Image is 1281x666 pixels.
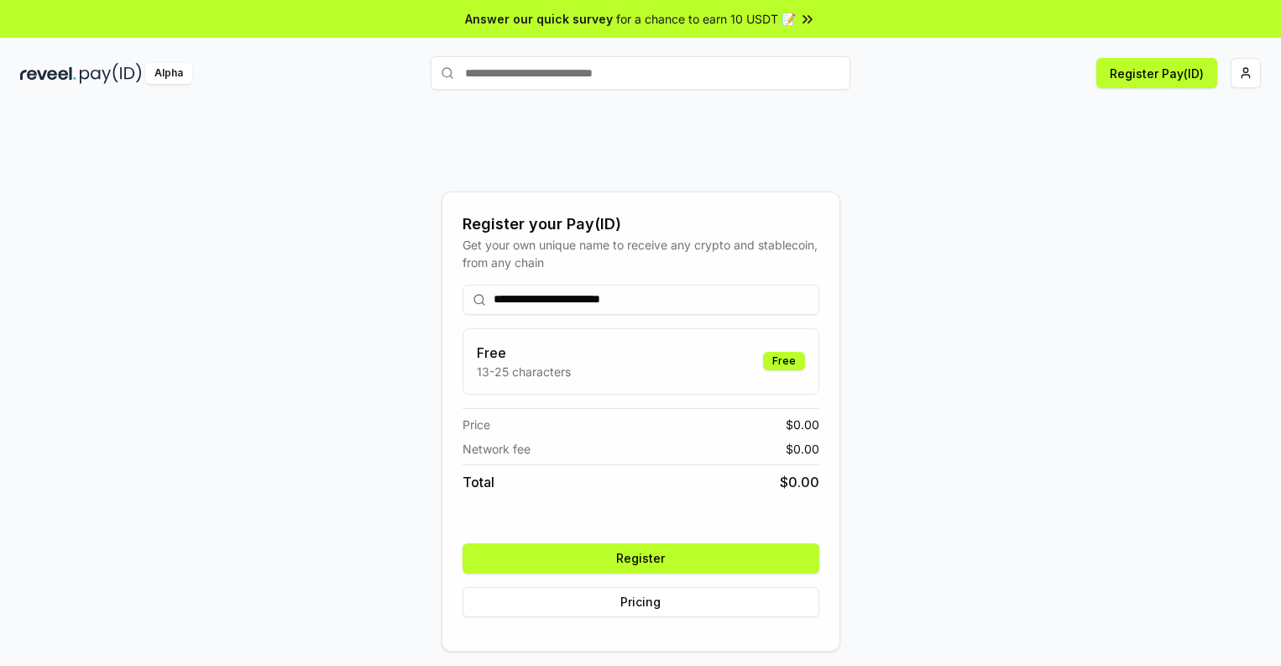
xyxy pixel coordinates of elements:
[463,212,819,236] div: Register your Pay(ID)
[465,10,613,28] span: Answer our quick survey
[616,10,796,28] span: for a chance to earn 10 USDT 📝
[1096,58,1217,88] button: Register Pay(ID)
[463,440,531,458] span: Network fee
[20,63,76,84] img: reveel_dark
[80,63,142,84] img: pay_id
[463,236,819,271] div: Get your own unique name to receive any crypto and stablecoin, from any chain
[477,343,571,363] h3: Free
[786,416,819,433] span: $ 0.00
[463,416,490,433] span: Price
[763,352,805,370] div: Free
[786,440,819,458] span: $ 0.00
[780,472,819,492] span: $ 0.00
[463,587,819,617] button: Pricing
[477,363,571,380] p: 13-25 characters
[463,472,494,492] span: Total
[145,63,192,84] div: Alpha
[463,543,819,574] button: Register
